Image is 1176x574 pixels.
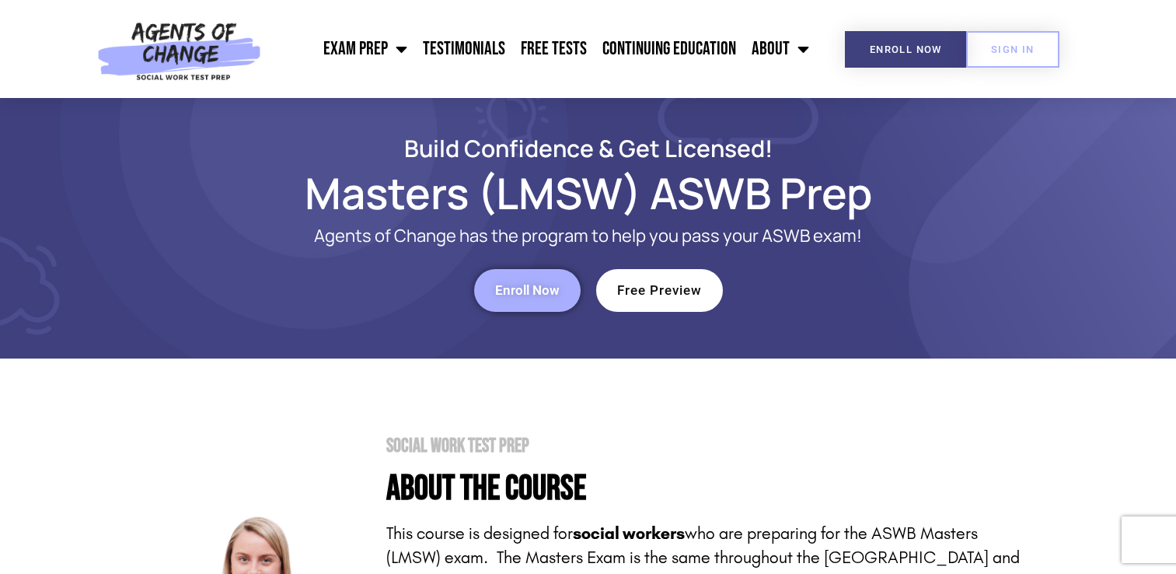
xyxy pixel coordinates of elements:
[386,436,1031,456] h2: Social Work Test Prep
[145,175,1031,211] h1: Masters (LMSW) ASWB Prep
[870,44,942,54] span: Enroll Now
[269,30,818,68] nav: Menu
[617,284,702,297] span: Free Preview
[744,30,817,68] a: About
[208,226,969,246] p: Agents of Change has the program to help you pass your ASWB exam!
[573,523,685,544] strong: social workers
[513,30,595,68] a: Free Tests
[991,44,1035,54] span: SIGN IN
[966,31,1059,68] a: SIGN IN
[596,269,723,312] a: Free Preview
[595,30,744,68] a: Continuing Education
[474,269,581,312] a: Enroll Now
[316,30,415,68] a: Exam Prep
[495,284,560,297] span: Enroll Now
[415,30,513,68] a: Testimonials
[845,31,967,68] a: Enroll Now
[386,471,1031,506] h4: About the Course
[145,137,1031,159] h2: Build Confidence & Get Licensed!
